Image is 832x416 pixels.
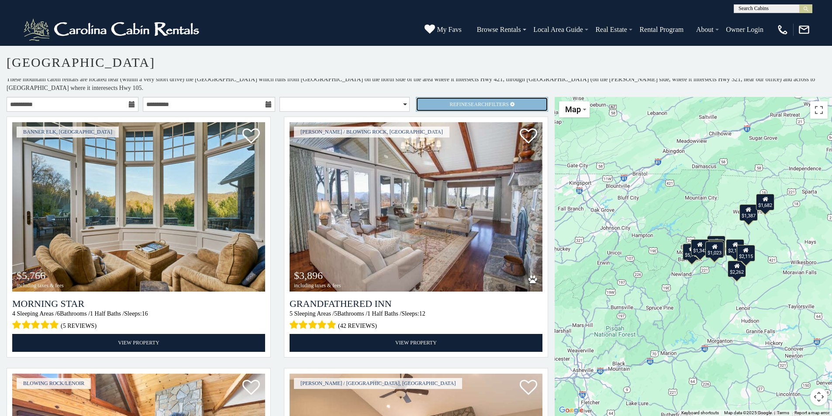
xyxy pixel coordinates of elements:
span: (42 reviews) [338,320,377,332]
a: Grandfathered Inn $3,896 including taxes & fees [290,122,542,292]
a: Open this area in Google Maps (opens a new window) [557,405,586,416]
span: My Favs [437,26,461,34]
a: Rental Program [635,24,688,36]
a: My Favs [425,24,463,35]
img: White-1-2.png [22,17,203,43]
a: Owner Login [722,24,768,36]
div: $2,262 [728,260,746,277]
a: Report a map error [794,410,829,415]
button: Keyboard shortcuts [681,410,719,416]
a: View Property [12,334,265,352]
a: Morning Star $5,766 including taxes & fees [12,122,265,292]
div: $1,343 [691,239,709,256]
a: Add to favorites [242,379,260,397]
a: Real Estate [591,24,631,36]
a: Add to favorites [520,379,537,397]
img: Grandfathered Inn [290,122,542,292]
span: Refine Filters [449,101,509,107]
a: Morning Star [12,298,265,309]
span: (5 reviews) [61,320,97,332]
span: 12 [419,310,425,317]
a: About [692,24,718,36]
a: Terms (opens in new tab) [777,410,789,415]
a: [PERSON_NAME] / [GEOGRAPHIC_DATA], [GEOGRAPHIC_DATA] [294,378,462,389]
span: Map data ©2025 Google [724,410,772,415]
img: Morning Star [12,122,265,292]
a: Banner Elk, [GEOGRAPHIC_DATA] [17,127,119,138]
a: Add to favorites [242,127,260,146]
a: Local Area Guide [529,24,587,36]
span: 1 Half Baths / [367,310,401,317]
button: Change map style [559,101,590,117]
a: Grandfathered Inn [290,298,542,309]
span: Map [565,105,581,114]
div: $1,387 [739,204,758,221]
span: including taxes & fees [294,283,341,289]
span: $5,766 [17,270,45,281]
img: mail-regular-white.png [798,24,810,36]
div: Sleeping Areas / Bathrooms / Sleeps: [290,309,542,332]
span: 16 [142,310,148,317]
div: $1,580 [707,235,725,252]
span: 5 [334,310,337,317]
div: $1,682 [756,193,775,210]
div: $1,023 [706,241,724,258]
a: [PERSON_NAME] / Blowing Rock, [GEOGRAPHIC_DATA] [294,127,449,138]
span: $3,896 [294,270,323,281]
span: 5 [290,310,293,317]
button: Toggle fullscreen view [810,101,828,119]
div: $3,896 [707,240,725,257]
div: $5,766 [683,244,701,260]
a: Browse Rentals [473,24,525,36]
div: $2,115 [737,245,755,261]
a: View Property [290,334,542,352]
a: RefineSearchFilters [416,97,548,112]
img: Google [557,405,586,416]
span: 4 [12,310,15,317]
div: $2,196 [726,239,745,255]
div: Sleeping Areas / Bathrooms / Sleeps: [12,309,265,332]
img: phone-regular-white.png [777,24,789,36]
span: Search [468,101,488,107]
a: Add to favorites [520,127,537,146]
a: Blowing Rock/Lenoir [17,378,91,389]
span: 1 Half Baths / [90,310,124,317]
div: $1,662 [706,239,725,255]
button: Map camera controls [810,388,828,406]
span: including taxes & fees [17,283,64,289]
span: 6 [57,310,60,317]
